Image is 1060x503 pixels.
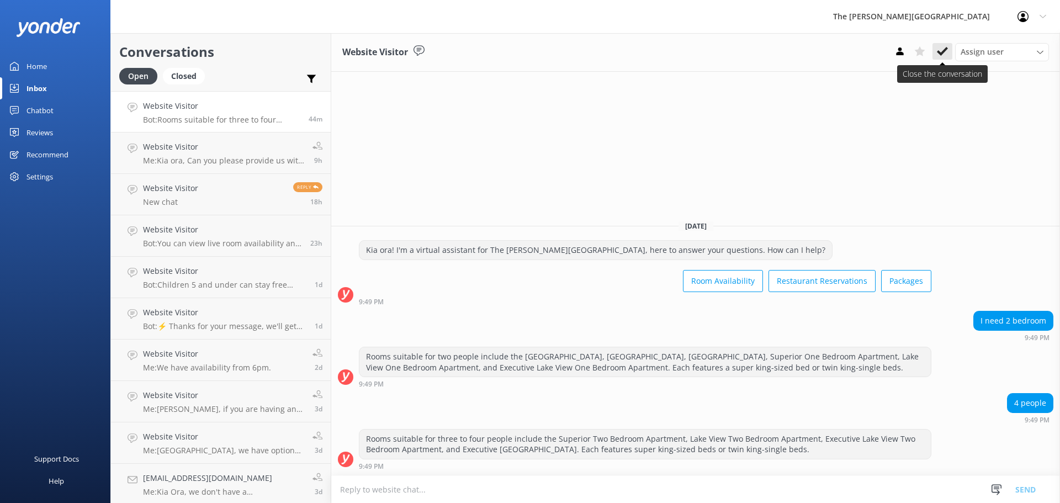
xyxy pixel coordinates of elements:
a: Closed [163,70,210,82]
strong: 9:49 PM [1025,335,1050,341]
div: Recommend [26,144,68,166]
strong: 9:49 PM [359,381,384,388]
p: Bot: Rooms suitable for three to four people include the Superior Two Bedroom Apartment, Lake Vie... [143,115,300,125]
strong: 9:49 PM [359,299,384,305]
p: New chat [143,197,198,207]
strong: 9:49 PM [1025,417,1050,423]
button: Restaurant Reservations [768,270,876,292]
a: Website VisitorMe:[GEOGRAPHIC_DATA], we have options for a single level 3 bedroom apartments. We ... [111,422,331,464]
p: Me: Kia ora, Can you please provide us with dates you want to make a reservation in the restauran... [143,156,304,166]
span: Reply [293,182,322,192]
div: 4 people [1008,394,1053,412]
span: 11:02pm 09-Aug-2025 (UTC +12:00) Pacific/Auckland [315,321,322,331]
span: 09:00am 10-Aug-2025 (UTC +12:00) Pacific/Auckland [315,280,322,289]
h4: Website Visitor [143,389,304,401]
span: 04:47pm 08-Aug-2025 (UTC +12:00) Pacific/Auckland [315,446,322,455]
p: Me: We have availability from 6pm. [143,363,271,373]
p: Bot: You can view live room availability and make your reservation online at [URL][DOMAIN_NAME]. [143,239,302,248]
div: Rooms suitable for two people include the [GEOGRAPHIC_DATA], [GEOGRAPHIC_DATA], [GEOGRAPHIC_DATA]... [359,347,931,377]
span: 03:25pm 08-Aug-2025 (UTC +12:00) Pacific/Auckland [315,487,322,496]
p: Bot: ⚡ Thanks for your message, we'll get back to you as soon as we can. You're also welcome to k... [143,321,306,331]
p: Me: [PERSON_NAME], if you are having any issues you are welcome to book the 2 bedroom apartment f... [143,404,304,414]
h4: Website Visitor [143,431,304,443]
h4: Website Visitor [143,306,306,319]
span: 12:42pm 11-Aug-2025 (UTC +12:00) Pacific/Auckland [314,156,322,165]
div: Rooms suitable for three to four people include the Superior Two Bedroom Apartment, Lake View Two... [359,430,931,459]
a: Website VisitorBot:You can view live room availability and make your reservation online at [URL][... [111,215,331,257]
h2: Conversations [119,41,322,62]
div: 09:49pm 11-Aug-2025 (UTC +12:00) Pacific/Auckland [359,380,931,388]
div: 09:49pm 11-Aug-2025 (UTC +12:00) Pacific/Auckland [1007,416,1053,423]
strong: 9:49 PM [359,463,384,470]
span: 01:03pm 09-Aug-2025 (UTC +12:00) Pacific/Auckland [315,363,322,372]
h4: Website Visitor [143,141,304,153]
div: Chatbot [26,99,54,121]
p: Bot: Children 5 and under can stay free when sharing existing bedding with parents. [143,280,306,290]
h4: Website Visitor [143,348,271,360]
div: Support Docs [34,448,79,470]
h4: Website Visitor [143,224,302,236]
p: Me: [GEOGRAPHIC_DATA], we have options for a single level 3 bedroom apartments. We would just nee... [143,446,304,456]
div: Open [119,68,157,84]
img: yonder-white-logo.png [17,18,80,36]
a: Website VisitorMe:[PERSON_NAME], if you are having any issues you are welcome to book the 2 bedro... [111,381,331,422]
div: Closed [163,68,205,84]
div: Kia ora! I'm a virtual assistant for The [PERSON_NAME][GEOGRAPHIC_DATA], here to answer your ques... [359,241,832,260]
h4: [EMAIL_ADDRESS][DOMAIN_NAME] [143,472,304,484]
a: Website VisitorNew chatReply18h [111,174,331,215]
span: [DATE] [679,221,713,231]
h4: Website Visitor [143,182,198,194]
div: 09:49pm 11-Aug-2025 (UTC +12:00) Pacific/Auckland [359,298,931,305]
div: Inbox [26,77,47,99]
h4: Website Visitor [143,265,306,277]
a: Open [119,70,163,82]
span: 11:26pm 10-Aug-2025 (UTC +12:00) Pacific/Auckland [310,239,322,248]
a: Website VisitorMe:We have availability from 6pm.2d [111,340,331,381]
span: 04:49pm 08-Aug-2025 (UTC +12:00) Pacific/Auckland [315,404,322,414]
button: Room Availability [683,270,763,292]
h3: Website Visitor [342,45,408,60]
a: Website VisitorBot:Children 5 and under can stay free when sharing existing bedding with parents.1d [111,257,331,298]
span: 03:47am 11-Aug-2025 (UTC +12:00) Pacific/Auckland [310,197,322,207]
div: Help [49,470,64,492]
a: Website VisitorMe:Kia ora, Can you please provide us with dates you want to make a reservation in... [111,133,331,174]
button: Packages [881,270,931,292]
a: Website VisitorBot:Rooms suitable for three to four people include the Superior Two Bedroom Apart... [111,91,331,133]
span: Assign user [961,46,1004,58]
div: 09:49pm 11-Aug-2025 (UTC +12:00) Pacific/Auckland [359,462,931,470]
div: Settings [26,166,53,188]
div: 09:49pm 11-Aug-2025 (UTC +12:00) Pacific/Auckland [973,333,1053,341]
p: Me: Kia Ora, we don't have a complimentary shuttle from the airport however if you required a shu... [143,487,304,497]
div: I need 2 bedroom [974,311,1053,330]
div: Reviews [26,121,53,144]
div: Home [26,55,47,77]
div: Assign User [955,43,1049,61]
h4: Website Visitor [143,100,300,112]
a: Website VisitorBot:⚡ Thanks for your message, we'll get back to you as soon as we can. You're als... [111,298,331,340]
span: 09:49pm 11-Aug-2025 (UTC +12:00) Pacific/Auckland [309,114,322,124]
